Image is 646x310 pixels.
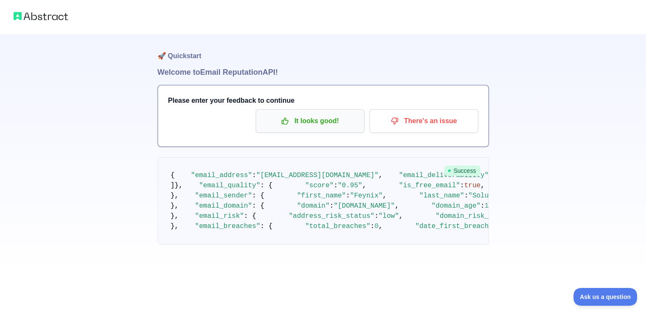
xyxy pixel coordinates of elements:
[436,212,517,220] span: "domain_risk_status"
[370,109,478,133] button: There's an issue
[399,172,488,179] span: "email_deliverability"
[260,223,273,230] span: : {
[297,192,346,200] span: "first_name"
[375,223,379,230] span: 0
[376,114,472,128] p: There's an issue
[305,223,370,230] span: "total_breaches"
[244,212,256,220] span: : {
[252,202,265,210] span: : {
[171,172,175,179] span: {
[573,288,638,306] iframe: Toggle Customer Support
[338,182,362,189] span: "0.95"
[378,172,383,179] span: ,
[415,223,501,230] span: "date_first_breached"
[362,182,367,189] span: ,
[378,212,399,220] span: "low"
[334,202,395,210] span: "[DOMAIN_NAME]"
[158,34,489,66] h1: 🚀 Quickstart
[464,192,468,200] span: :
[260,182,273,189] span: : {
[480,202,485,210] span: :
[399,212,403,220] span: ,
[195,192,252,200] span: "email_sender"
[191,172,252,179] span: "email_address"
[350,192,383,200] span: "Feynix"
[334,182,338,189] span: :
[378,223,383,230] span: ,
[168,96,478,106] h3: Please enter your feedback to continue
[199,182,260,189] span: "email_quality"
[346,192,350,200] span: :
[256,109,364,133] button: It looks good!
[14,10,68,22] img: Abstract logo
[464,182,480,189] span: true
[252,172,257,179] span: :
[256,172,378,179] span: "[EMAIL_ADDRESS][DOMAIN_NAME]"
[383,192,387,200] span: ,
[485,202,505,210] span: 10994
[330,202,334,210] span: :
[460,182,464,189] span: :
[305,182,333,189] span: "score"
[297,202,330,210] span: "domain"
[444,166,480,176] span: Success
[432,202,480,210] span: "domain_age"
[370,223,375,230] span: :
[419,192,464,200] span: "last_name"
[262,114,358,128] p: It looks good!
[395,202,399,210] span: ,
[195,223,260,230] span: "email_breaches"
[468,192,509,200] span: "Solution"
[252,192,265,200] span: : {
[195,212,244,220] span: "email_risk"
[158,66,489,78] h1: Welcome to Email Reputation API!
[375,212,379,220] span: :
[289,212,375,220] span: "address_risk_status"
[195,202,252,210] span: "email_domain"
[399,182,460,189] span: "is_free_email"
[480,182,485,189] span: ,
